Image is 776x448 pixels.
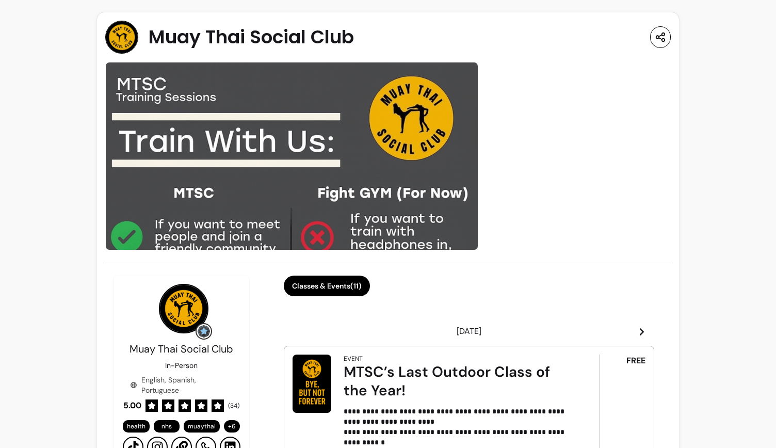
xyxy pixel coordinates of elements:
[105,62,478,250] img: image-0
[226,422,238,430] span: + 6
[626,355,645,367] span: FREE
[161,422,172,430] span: nhs
[165,360,198,371] p: In-Person
[344,355,363,363] div: Event
[284,276,370,296] button: Classes & Events(11)
[130,342,233,356] span: Muay Thai Social Club
[188,422,216,430] span: muaythai
[149,27,354,47] span: Muay Thai Social Club
[198,325,210,338] img: Grow
[105,21,138,54] img: Provider image
[123,399,141,412] span: 5.00
[159,284,208,333] img: Provider image
[130,375,233,395] div: English, Spanish, Portuguese
[293,355,331,413] img: MTSC’s Last Outdoor Class of the Year!
[127,422,145,430] span: health
[344,363,571,400] div: MTSC’s Last Outdoor Class of the Year!
[228,402,239,410] span: ( 34 )
[284,321,654,342] header: [DATE]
